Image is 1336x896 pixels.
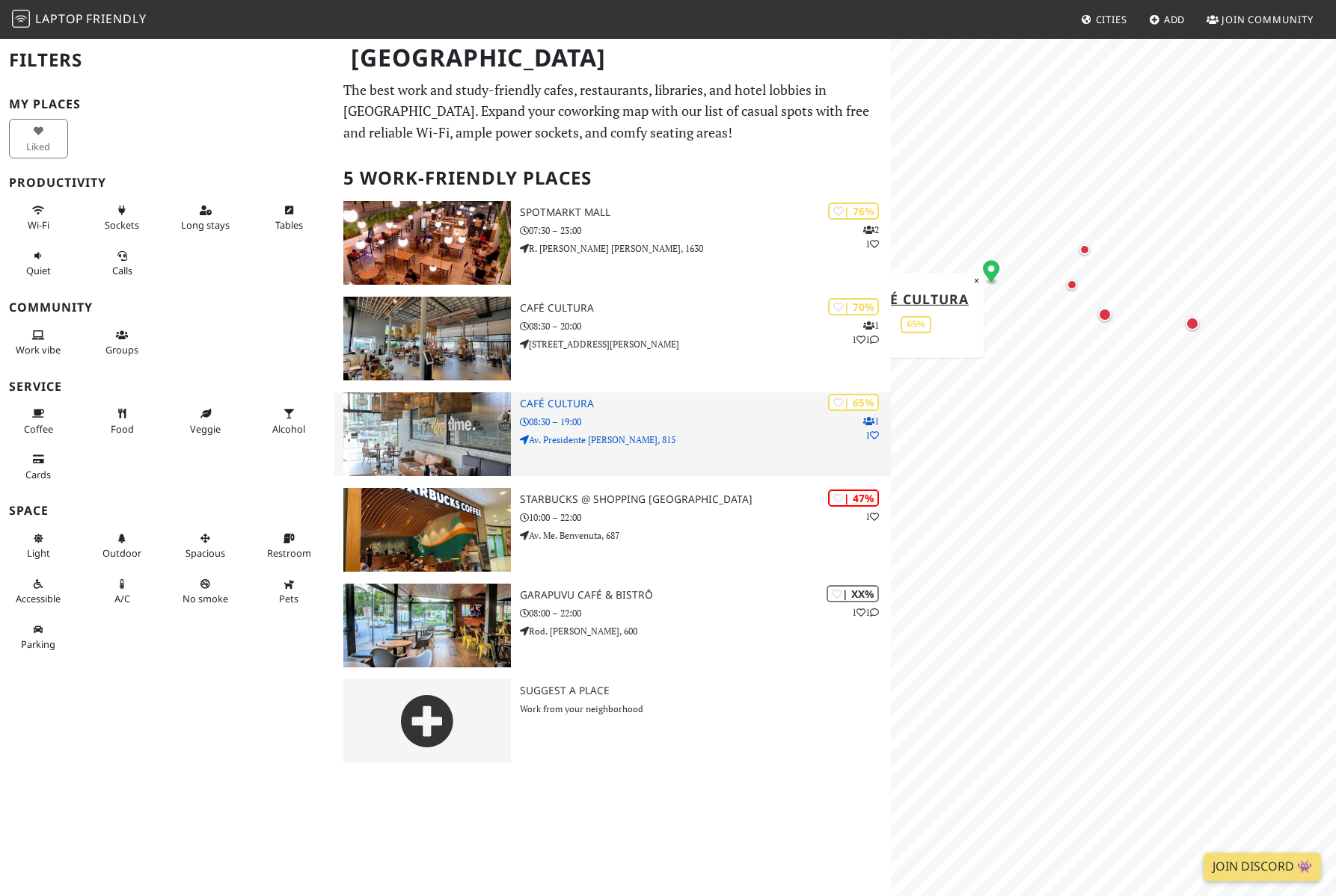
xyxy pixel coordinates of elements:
span: Accessible [16,592,61,605]
span: Video/audio calls [112,264,132,277]
h3: My Places [9,97,325,111]
p: 08:30 – 20:00 [520,319,891,333]
img: Café Cultura [343,297,511,380]
p: 08:00 – 22:00 [520,606,891,620]
p: Rod. [PERSON_NAME], 600 [520,624,891,638]
span: Smoke free [183,592,228,605]
button: Sockets [93,198,152,238]
div: | 70% [828,298,879,315]
button: No smoke [176,572,235,611]
p: 1 1 [863,414,879,442]
p: Work from your neighborhood [520,702,891,716]
h1: [GEOGRAPHIC_DATA] [339,37,888,78]
span: Friendly [86,10,146,27]
a: Garapuvu Café & Bistrô | XX% 11 Garapuvu Café & Bistrô 08:00 – 22:00 Rod. [PERSON_NAME], 600 [334,584,891,667]
p: 1 1 [852,605,879,620]
p: Av. Me. Benvenuta, 687 [520,528,891,543]
a: Café Cultura | 70% 111 Café Cultura 08:30 – 20:00 [STREET_ADDRESS][PERSON_NAME] [334,297,891,380]
div: Map marker [1076,241,1094,259]
button: Coffee [9,401,68,441]
p: [STREET_ADDRESS][PERSON_NAME] [520,337,891,351]
button: A/C [93,572,152,611]
span: Parking [21,637,55,651]
h3: Café Cultura [520,302,891,315]
span: Restroom [267,546,311,560]
p: 10:00 – 22:00 [520,510,891,525]
h2: Filters [9,37,325,83]
a: Café Cultura | 65% 11 Café Cultura 08:30 – 19:00 Av. Presidente [PERSON_NAME], 815 [334,392,891,476]
h3: SpotMarkt Mall [520,206,891,219]
button: Pets [260,572,319,611]
button: Veggie [176,401,235,441]
div: | 47% [828,489,879,507]
img: LaptopFriendly [12,10,30,28]
button: Food [93,401,152,441]
div: Map marker [1063,276,1081,294]
a: Suggest a Place Work from your neighborhood [334,679,891,763]
span: Power sockets [105,218,139,232]
h3: Space [9,504,325,518]
span: Stable Wi-Fi [28,218,49,232]
button: Tables [260,198,319,238]
button: Spacious [176,526,235,566]
p: The best work and study-friendly cafes, restaurants, libraries, and hotel lobbies in [GEOGRAPHIC_... [343,79,882,143]
span: Quiet [26,264,51,277]
div: | 76% [828,203,879,220]
span: Add [1164,13,1186,26]
button: Cards [9,447,68,486]
span: People working [16,343,61,356]
a: Starbucks @ Shopping Vila Romana | 47% 1 Starbucks @ Shopping [GEOGRAPHIC_DATA] 10:00 – 22:00 Av.... [334,488,891,572]
span: Food [111,422,134,436]
h3: Community [9,300,325,315]
span: Credit cards [25,468,51,481]
button: Alcohol [260,401,319,441]
h2: 5 Work-Friendly Places [343,155,882,201]
button: Wi-Fi [9,198,68,238]
span: Natural light [27,546,50,560]
span: Group tables [105,343,138,356]
h3: Service [9,380,325,394]
button: Long stays [176,198,235,238]
a: SpotMarkt Mall | 76% 21 SpotMarkt Mall 07:30 – 23:00 R. [PERSON_NAME] [PERSON_NAME], 1630 [334,201,891,285]
div: Map marker [1095,305,1115,324]
span: Pet friendly [279,592,298,605]
h3: Café Cultura [520,398,891,410]
button: Work vibe [9,323,68,362]
button: Outdoor [93,526,152,566]
span: Spacious [186,546,225,560]
span: Veggie [190,422,221,436]
button: Close popup [969,272,984,288]
a: LaptopFriendly LaptopFriendly [12,7,147,33]
span: Long stays [181,218,230,232]
h3: Garapuvu Café & Bistrô [520,589,891,602]
span: Join Community [1222,13,1314,26]
img: SpotMarkt Mall [343,201,511,285]
p: 1 1 1 [852,318,879,347]
h3: Productivity [9,176,325,190]
p: 08:30 – 19:00 [520,415,891,429]
a: Café Cultura [863,289,969,307]
img: Café Cultura [343,392,511,476]
button: Quiet [9,244,68,283]
a: Cities [1075,6,1133,33]
button: Calls [93,244,152,283]
button: Groups [93,323,152,362]
span: Air conditioned [114,592,130,605]
span: Work-friendly tables [275,218,303,232]
span: Coffee [24,422,53,436]
p: R. [PERSON_NAME] [PERSON_NAME], 1630 [520,241,891,256]
div: Map marker [983,260,999,285]
p: 1 [865,510,879,524]
span: Laptop [35,10,84,27]
span: Cities [1096,13,1127,26]
p: 07:30 – 23:00 [520,223,891,238]
a: Join Community [1201,6,1320,33]
img: Garapuvu Café & Bistrô [343,584,511,667]
span: Outdoor area [102,546,141,560]
button: Light [9,526,68,566]
button: Parking [9,617,68,657]
h3: Suggest a Place [520,685,891,697]
p: 2 1 [863,223,879,251]
img: gray-place-d2bdb4477600e061c01bd816cc0f2ef0cfcb1ca9e3ad78868dd16fb2af073a21.png [343,679,511,763]
button: Accessible [9,572,68,611]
